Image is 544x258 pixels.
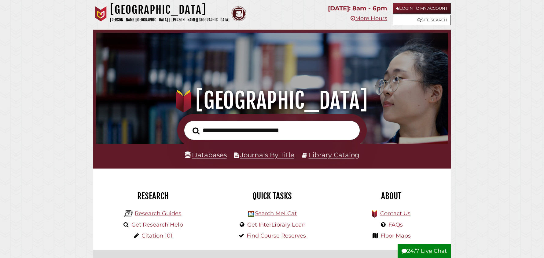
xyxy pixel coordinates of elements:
[142,232,173,239] a: Citation 101
[124,209,133,218] img: Hekman Library Logo
[393,3,451,14] a: Login to My Account
[110,3,230,16] h1: [GEOGRAPHIC_DATA]
[351,15,387,22] a: More Hours
[185,151,227,159] a: Databases
[248,211,254,217] img: Hekman Library Logo
[135,210,181,217] a: Research Guides
[105,87,440,114] h1: [GEOGRAPHIC_DATA]
[255,210,297,217] a: Search MeLCat
[388,221,403,228] a: FAQs
[98,191,208,201] h2: Research
[189,125,203,136] button: Search
[110,16,230,24] p: [PERSON_NAME][GEOGRAPHIC_DATA] | [PERSON_NAME][GEOGRAPHIC_DATA]
[131,221,183,228] a: Get Research Help
[336,191,446,201] h2: About
[247,232,306,239] a: Find Course Reserves
[380,210,410,217] a: Contact Us
[393,15,451,25] a: Site Search
[247,221,306,228] a: Get InterLibrary Loan
[309,151,359,159] a: Library Catalog
[380,232,411,239] a: Floor Maps
[93,6,108,21] img: Calvin University
[217,191,327,201] h2: Quick Tasks
[231,6,246,21] img: Calvin Theological Seminary
[193,127,200,135] i: Search
[240,151,294,159] a: Journals By Title
[328,3,387,14] p: [DATE]: 8am - 6pm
